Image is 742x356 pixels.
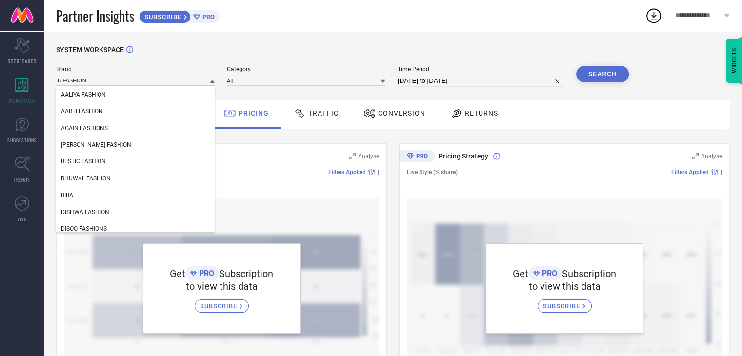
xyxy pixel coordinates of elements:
[140,13,184,20] span: SUBSCRIBE
[399,150,435,164] div: Premium
[562,268,616,279] span: Subscription
[61,175,111,182] span: BHUWAL FASHION
[692,153,699,159] svg: Zoom
[671,169,709,176] span: Filters Applied
[308,109,339,117] span: Traffic
[349,153,356,159] svg: Zoom
[378,169,379,176] span: |
[538,292,592,313] a: SUBSCRIBE
[576,66,629,82] button: Search
[197,269,214,278] span: PRO
[61,125,108,132] span: AGAIN FASHIONS
[56,86,215,103] div: AALIYA FASHION
[398,75,564,87] input: Select time period
[56,153,215,170] div: BESTIC FASHION
[186,280,258,292] span: to view this data
[14,176,30,183] span: TRENDS
[200,302,240,310] span: SUBSCRIBE
[195,292,249,313] a: SUBSCRIBE
[721,169,722,176] span: |
[56,137,215,153] div: ARPITA FASHION
[529,280,601,292] span: to view this data
[61,158,106,165] span: BESTIC FASHION
[540,269,557,278] span: PRO
[378,109,425,117] span: Conversion
[56,6,134,26] span: Partner Insights
[8,58,37,65] span: SCORECARDS
[219,268,273,279] span: Subscription
[200,13,215,20] span: PRO
[56,120,215,137] div: AGAIN FASHIONS
[465,109,498,117] span: Returns
[227,66,385,73] span: Category
[543,302,582,310] span: SUBSCRIBE
[56,66,215,73] span: Brand
[61,141,131,148] span: [PERSON_NAME] FASHION
[61,225,107,232] span: DISOO FASHIONS
[56,187,215,203] div: BIBA
[18,216,27,223] span: FWD
[407,169,458,176] span: Live Style (% share)
[398,66,564,73] span: Time Period
[61,108,103,115] span: AARTI FASHION
[439,152,488,160] span: Pricing Strategy
[61,209,109,216] span: DISHWA FASHION
[170,268,185,279] span: Get
[9,97,36,104] span: WORKSPACE
[7,137,37,144] span: SUGGESTIONS
[239,109,269,117] span: Pricing
[61,192,73,198] span: BIBA
[645,7,662,24] div: Open download list
[56,170,215,187] div: BHUWAL FASHION
[56,103,215,119] div: AARTI FASHION
[56,220,215,237] div: DISOO FASHIONS
[61,91,106,98] span: AALIYA FASHION
[328,169,366,176] span: Filters Applied
[56,204,215,220] div: DISHWA FASHION
[358,153,379,159] span: Analyse
[513,268,528,279] span: Get
[701,153,722,159] span: Analyse
[56,46,124,54] span: SYSTEM WORKSPACE
[139,8,220,23] a: SUBSCRIBEPRO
